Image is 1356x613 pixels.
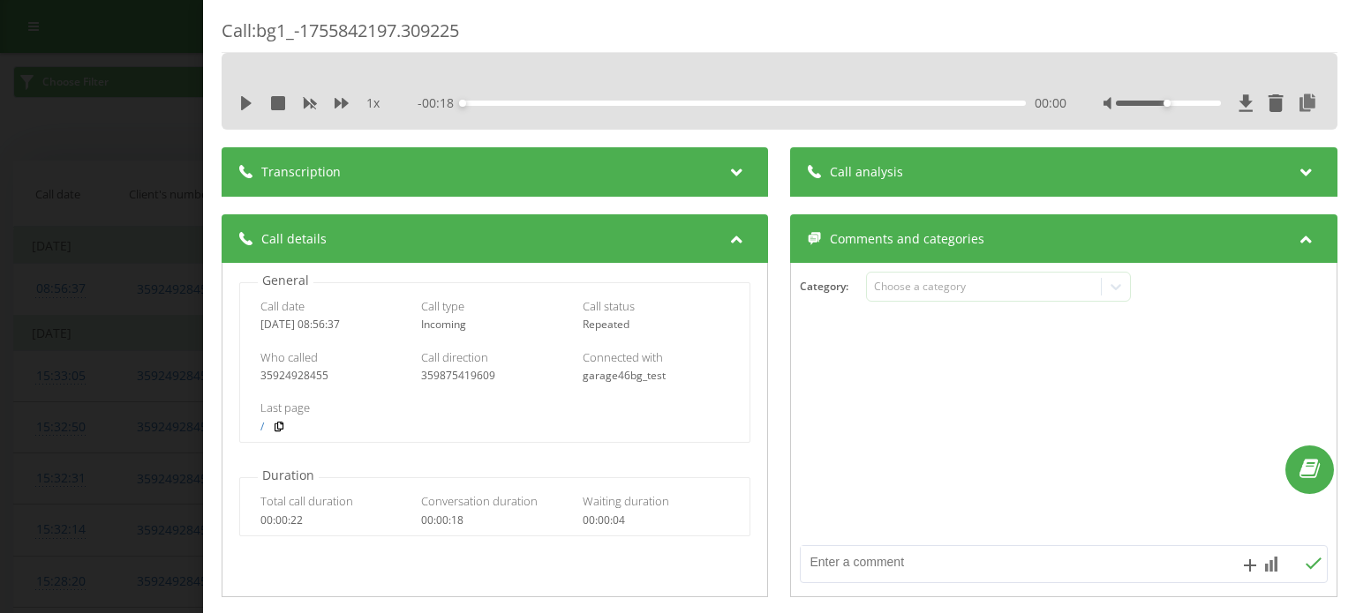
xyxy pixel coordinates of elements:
[260,318,408,331] div: [DATE] 08:56:37
[260,400,310,415] span: Last page
[583,317,629,332] span: Repeated
[222,19,1337,53] div: Call : bg1_-1755842197.309225
[258,467,319,484] p: Duration
[422,370,569,382] div: 359875419609
[260,349,318,365] span: Who called
[422,514,569,527] div: 00:00:18
[460,100,467,107] div: Accessibility label
[1164,100,1171,107] div: Accessibility label
[418,94,463,112] span: - 00:18
[261,163,341,181] span: Transcription
[422,298,465,314] span: Call type
[260,298,305,314] span: Call date
[422,349,489,365] span: Call direction
[260,421,264,433] a: /
[258,272,313,289] p: General
[801,280,867,293] h4: Category :
[831,163,904,181] span: Call analysis
[261,230,327,248] span: Call details
[260,514,408,527] div: 00:00:22
[583,349,663,365] span: Connected with
[422,317,467,332] span: Incoming
[366,94,380,112] span: 1 x
[874,280,1095,294] div: Choose a category
[583,298,635,314] span: Call status
[583,493,669,509] span: Waiting duration
[422,493,539,509] span: Conversation duration
[831,230,985,248] span: Comments and categories
[260,493,353,509] span: Total call duration
[260,370,408,382] div: 35924928455
[1035,94,1066,112] span: 00:00
[583,370,730,382] div: garage46bg_test
[583,514,730,527] div: 00:00:04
